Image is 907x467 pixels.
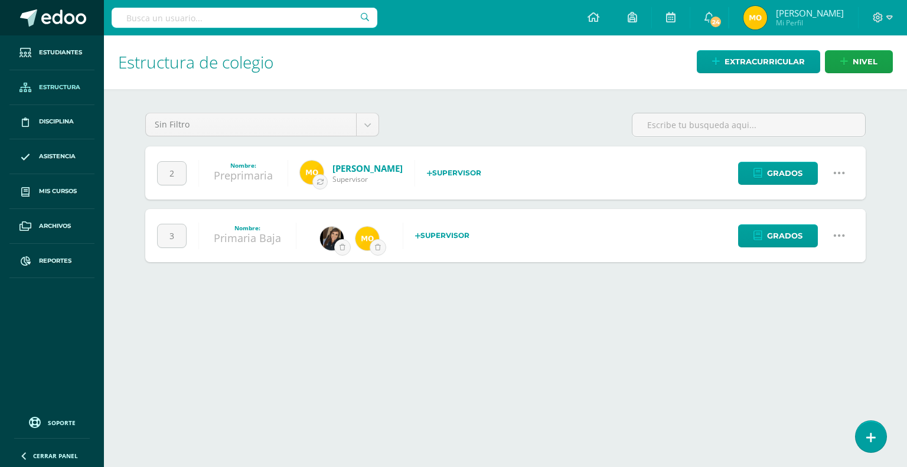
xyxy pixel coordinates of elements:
[415,231,469,240] strong: Supervisor
[155,113,347,136] span: Sin Filtro
[33,452,78,460] span: Cerrar panel
[332,162,403,174] a: [PERSON_NAME]
[776,7,844,19] span: [PERSON_NAME]
[355,227,379,250] img: 4679c9c19acd2f2425bfd4ab82824cc9.png
[427,168,481,177] strong: Supervisor
[39,83,80,92] span: Estructura
[39,152,76,161] span: Asistencia
[632,113,865,136] input: Escribe tu busqueda aqui...
[9,209,94,244] a: Archivos
[320,227,344,250] img: 6f99ca85ee158e1ea464f4dd0b53ae36.png
[825,50,893,73] a: nivel
[9,35,94,70] a: Estudiantes
[9,70,94,105] a: Estructura
[738,162,818,185] a: Grados
[39,48,82,57] span: Estudiantes
[214,168,273,182] a: Preprimaria
[39,221,71,231] span: Archivos
[234,224,260,232] strong: Nombre:
[738,224,818,247] a: Grados
[118,51,273,73] span: Estructura de colegio
[39,117,74,126] span: Disciplina
[9,105,94,140] a: Disciplina
[725,51,805,73] span: Extracurricular
[112,8,377,28] input: Busca un usuario...
[230,161,256,169] strong: Nombre:
[853,51,877,73] span: nivel
[9,174,94,209] a: Mis cursos
[9,244,94,279] a: Reportes
[39,256,71,266] span: Reportes
[48,419,76,427] span: Soporte
[743,6,767,30] img: 1f106b6e7afca4fe1a88845eafc4bcfc.png
[39,187,77,196] span: Mis cursos
[767,162,802,184] span: Grados
[332,174,403,184] span: Supervisor
[709,15,722,28] span: 24
[14,414,90,430] a: Soporte
[697,50,820,73] a: Extracurricular
[146,113,379,136] a: Sin Filtro
[767,225,802,247] span: Grados
[300,161,324,184] img: 4679c9c19acd2f2425bfd4ab82824cc9.png
[214,231,281,245] a: Primaria Baja
[9,139,94,174] a: Asistencia
[776,18,844,28] span: Mi Perfil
